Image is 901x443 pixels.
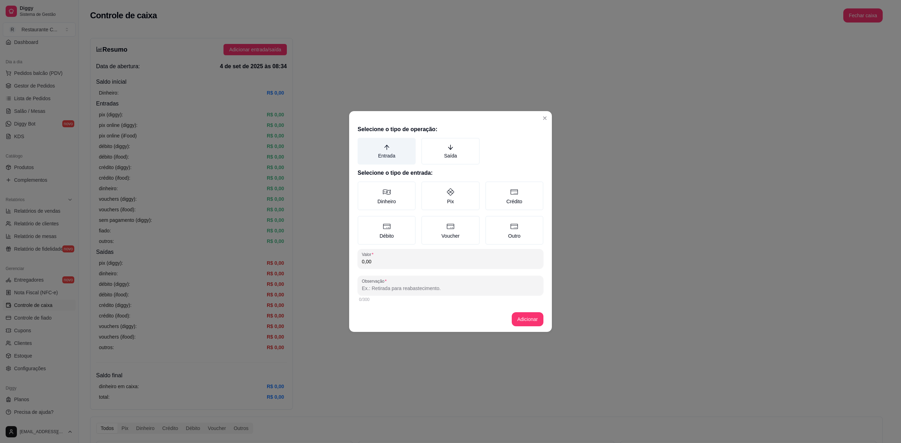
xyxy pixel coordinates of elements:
[358,138,416,165] label: Entrada
[358,181,416,210] label: Dinheiro
[447,144,454,150] span: arrow-down
[358,125,543,134] h2: Selecione o tipo de operação:
[362,251,376,257] label: Valor
[358,216,416,245] label: Débito
[539,113,550,124] button: Close
[421,138,479,165] label: Saída
[485,181,543,210] label: Crédito
[421,181,479,210] label: Pix
[362,258,539,265] input: Valor
[362,278,389,284] label: Observação
[485,216,543,245] label: Outro
[362,285,539,292] input: Observação
[359,297,542,302] div: 0/300
[421,216,479,245] label: Voucher
[358,169,543,177] h2: Selecione o tipo de entrada:
[384,144,390,150] span: arrow-up
[512,312,543,326] button: Adicionar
